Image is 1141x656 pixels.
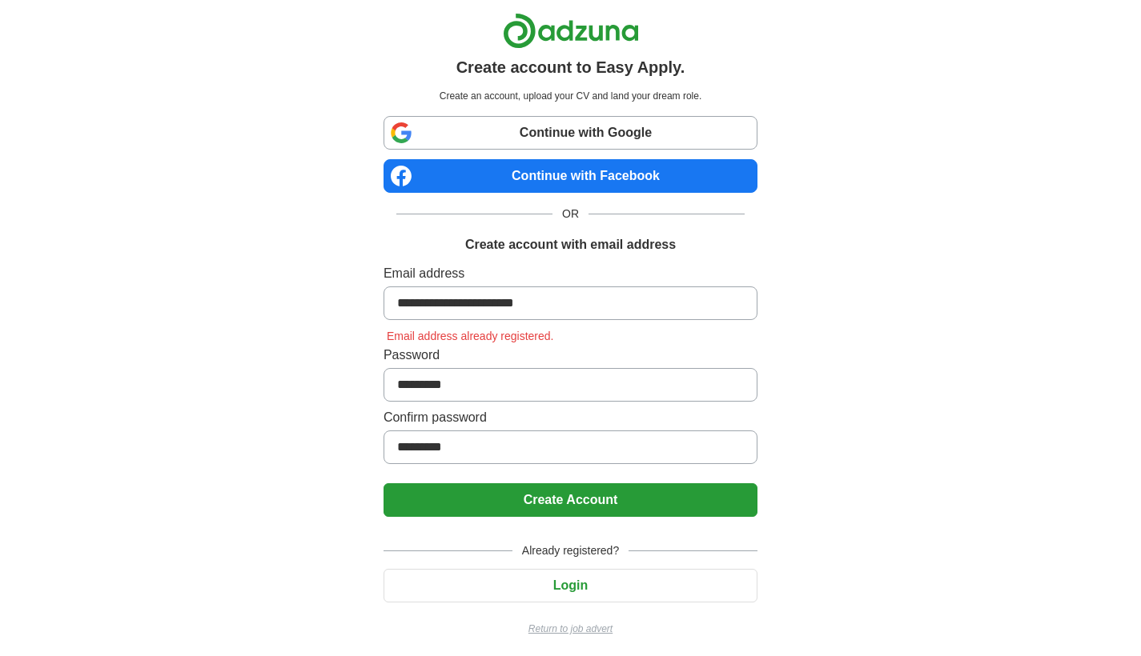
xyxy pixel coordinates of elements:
[384,622,757,636] a: Return to job advert
[384,159,757,193] a: Continue with Facebook
[456,55,685,79] h1: Create account to Easy Apply.
[384,578,757,592] a: Login
[387,89,754,103] p: Create an account, upload your CV and land your dream role.
[384,116,757,150] a: Continue with Google
[384,330,557,342] span: Email address already registered.
[384,408,757,427] label: Confirm password
[384,569,757,602] button: Login
[384,483,757,517] button: Create Account
[552,206,589,222] span: OR
[465,235,676,254] h1: Create account with email address
[384,264,757,283] label: Email address
[384,346,757,365] label: Password
[512,542,629,559] span: Already registered?
[503,13,639,49] img: Adzuna logo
